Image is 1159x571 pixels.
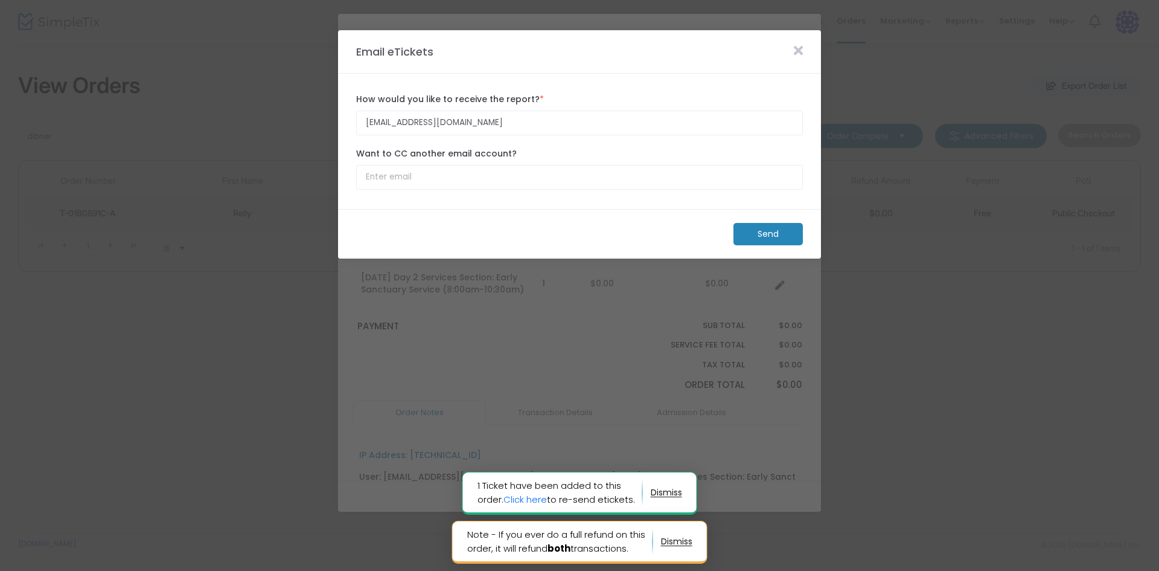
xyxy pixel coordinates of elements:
button: dismiss [651,483,682,503]
m-panel-header: Email eTickets [338,30,821,74]
input: Enter email [356,165,803,190]
label: Want to CC another email account? [356,147,803,160]
m-panel-title: Email eTickets [350,44,439,60]
span: 1 Ticket have been added to this order. to re-send etickets. [477,479,643,506]
m-button: Send [733,223,803,245]
label: How would you like to receive the report? [356,93,803,106]
a: Click here [503,493,547,506]
span: Note - If you ever do a full refund on this order, it will refund transactions. [467,528,653,555]
input: Enter email [356,111,803,135]
button: dismiss [661,532,692,552]
b: both [548,542,570,555]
